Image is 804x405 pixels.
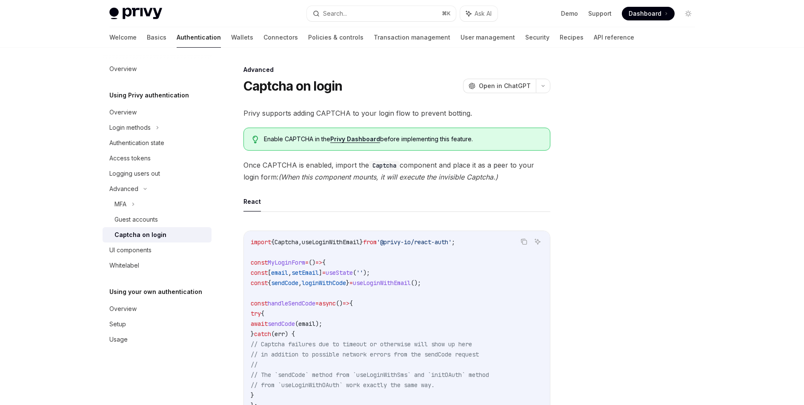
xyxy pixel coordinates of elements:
[251,381,435,389] span: // from `useLoginWithOAuth` work exactly the same way.
[103,135,212,151] a: Authentication state
[322,259,326,266] span: {
[263,27,298,48] a: Connectors
[103,227,212,242] a: Captcha on login
[374,27,450,48] a: Transaction management
[479,82,531,90] span: Open in ChatGPT
[322,269,326,277] span: =
[622,7,675,20] a: Dashboard
[278,173,498,181] em: (When this component mounts, it will execute the invisible Captcha.)
[298,238,302,246] span: ,
[177,27,221,48] a: Authentication
[109,138,164,148] div: Authentication state
[243,66,550,74] div: Advanced
[109,153,151,163] div: Access tokens
[349,299,353,307] span: {
[305,259,309,266] span: =
[114,230,166,240] div: Captcha on login
[518,236,529,247] button: Copy the contents from the code block
[315,299,319,307] span: =
[360,238,363,246] span: }
[377,238,452,246] span: '@privy-io/react-auth'
[114,214,158,225] div: Guest accounts
[243,107,550,119] span: Privy supports adding CAPTCHA to your login flow to prevent botting.
[251,361,258,368] span: //
[275,238,298,246] span: Captcha
[103,242,212,258] a: UI components
[295,320,298,328] span: (
[363,269,370,277] span: );
[271,330,275,338] span: (
[268,259,305,266] span: MyLoginForm
[323,9,347,19] div: Search...
[109,184,138,194] div: Advanced
[629,9,661,18] span: Dashboard
[475,9,492,18] span: Ask AI
[251,279,268,287] span: const
[243,159,550,183] span: Once CAPTCHA is enabled, import the component and place it as a peer to your login form:
[261,310,264,317] span: {
[525,27,549,48] a: Security
[461,27,515,48] a: User management
[681,7,695,20] button: Toggle dark mode
[302,279,346,287] span: loginWithCode
[243,191,261,211] button: React
[369,161,400,170] code: Captcha
[251,269,268,277] span: const
[109,245,152,255] div: UI components
[109,287,202,297] h5: Using your own authentication
[251,351,479,358] span: // in addition to possible network errors from the sendCode request
[103,105,212,120] a: Overview
[326,269,353,277] span: useState
[560,27,584,48] a: Recipes
[103,166,212,181] a: Logging users out
[103,258,212,273] a: Whitelabel
[363,238,377,246] span: from
[268,299,315,307] span: handleSendCode
[251,391,254,399] span: }
[346,279,349,287] span: }
[109,168,160,179] div: Logging users out
[302,238,360,246] span: useLoginWithEmail
[268,279,271,287] span: {
[330,135,380,143] a: Privy Dashboard
[243,78,343,94] h1: Captcha on login
[343,299,349,307] span: =>
[442,10,451,17] span: ⌘ K
[452,238,455,246] span: ;
[109,27,137,48] a: Welcome
[275,330,285,338] span: err
[103,61,212,77] a: Overview
[307,6,456,21] button: Search...⌘K
[109,334,128,345] div: Usage
[109,260,139,271] div: Whitelabel
[349,279,353,287] span: =
[315,320,322,328] span: );
[532,236,543,247] button: Ask AI
[298,279,302,287] span: ,
[292,269,319,277] span: setEmail
[251,340,472,348] span: // Captcha failures due to timeout or otherwise will show up here
[315,259,322,266] span: =>
[231,27,253,48] a: Wallets
[109,304,137,314] div: Overview
[356,269,363,277] span: ''
[308,27,363,48] a: Policies & controls
[561,9,578,18] a: Demo
[251,330,254,338] span: }
[353,279,411,287] span: useLoginWithEmail
[103,332,212,347] a: Usage
[288,269,292,277] span: ,
[319,299,336,307] span: async
[251,238,271,246] span: import
[411,279,421,287] span: ();
[268,320,295,328] span: sendCode
[147,27,166,48] a: Basics
[285,330,295,338] span: ) {
[319,269,322,277] span: ]
[264,135,541,143] span: Enable CAPTCHA in the before implementing this feature.
[298,320,315,328] span: email
[353,269,356,277] span: (
[594,27,634,48] a: API reference
[268,269,271,277] span: [
[271,269,288,277] span: email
